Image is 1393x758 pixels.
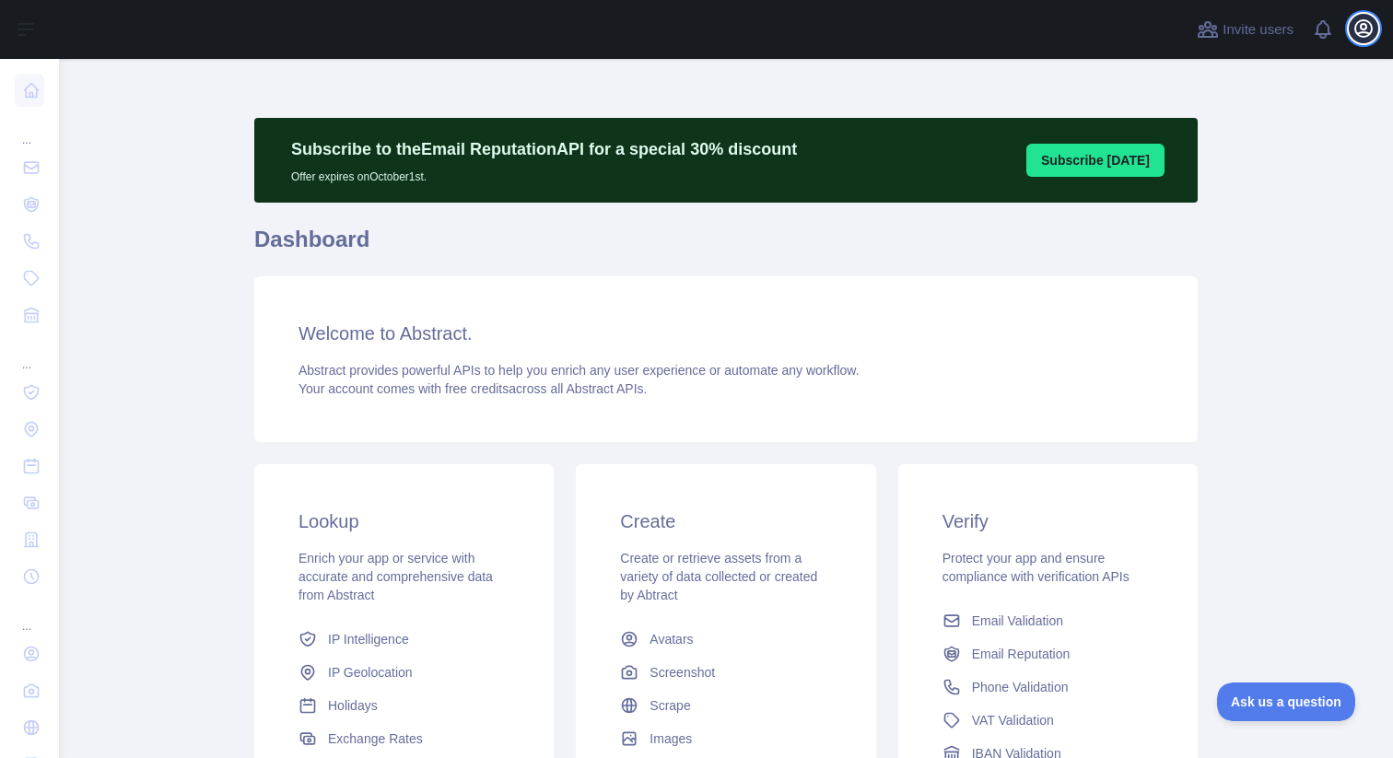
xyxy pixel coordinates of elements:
[328,696,378,715] span: Holidays
[613,656,838,689] a: Screenshot
[291,722,517,755] a: Exchange Rates
[942,508,1153,534] h3: Verify
[650,663,715,682] span: Screenshot
[15,335,44,372] div: ...
[972,645,1071,663] span: Email Reputation
[613,722,838,755] a: Images
[291,136,797,162] p: Subscribe to the Email Reputation API for a special 30 % discount
[298,381,647,396] span: Your account comes with across all Abstract APIs.
[935,604,1161,637] a: Email Validation
[650,630,693,648] span: Avatars
[291,162,797,184] p: Offer expires on October 1st.
[291,689,517,722] a: Holidays
[1223,19,1293,41] span: Invite users
[650,729,692,748] span: Images
[935,671,1161,704] a: Phone Validation
[972,612,1063,630] span: Email Validation
[1193,15,1297,44] button: Invite users
[613,623,838,656] a: Avatars
[620,551,817,602] span: Create or retrieve assets from a variety of data collected or created by Abtract
[1026,144,1165,177] button: Subscribe [DATE]
[972,678,1069,696] span: Phone Validation
[935,637,1161,671] a: Email Reputation
[445,381,509,396] span: free credits
[328,630,409,648] span: IP Intelligence
[254,225,1198,269] h1: Dashboard
[328,663,413,682] span: IP Geolocation
[650,696,690,715] span: Scrape
[328,729,423,748] span: Exchange Rates
[1217,682,1356,721] iframe: Toggle Customer Support
[298,551,493,602] span: Enrich your app or service with accurate and comprehensive data from Abstract
[298,508,509,534] h3: Lookup
[942,551,1130,584] span: Protect your app and ensure compliance with verification APIs
[15,597,44,634] div: ...
[298,363,860,378] span: Abstract provides powerful APIs to help you enrich any user experience or automate any workflow.
[298,321,1153,346] h3: Welcome to Abstract.
[620,508,831,534] h3: Create
[291,656,517,689] a: IP Geolocation
[15,111,44,147] div: ...
[613,689,838,722] a: Scrape
[935,704,1161,737] a: VAT Validation
[972,711,1054,729] span: VAT Validation
[291,623,517,656] a: IP Intelligence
